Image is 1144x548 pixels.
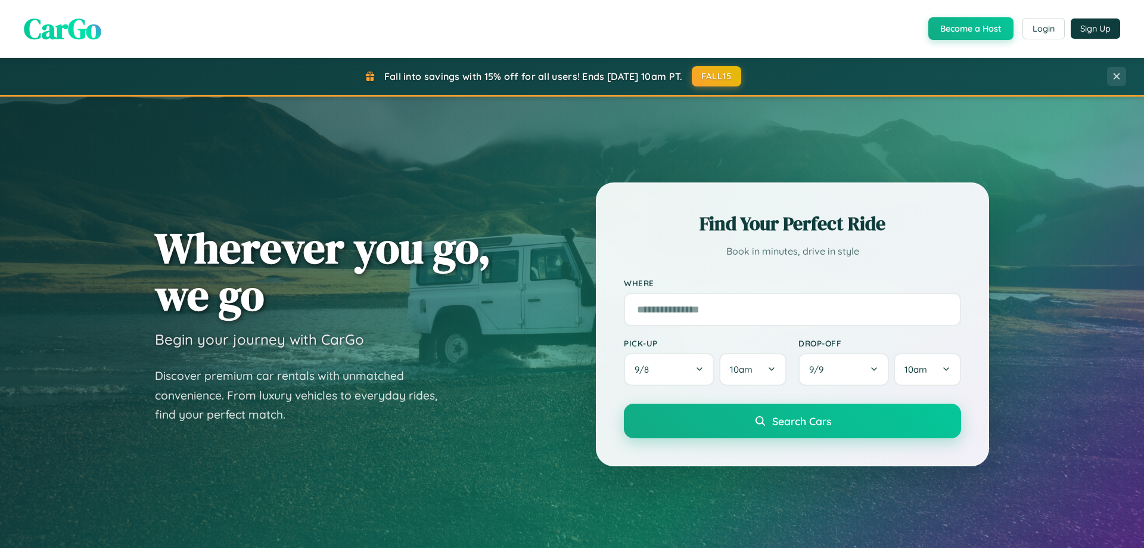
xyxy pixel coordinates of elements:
[384,70,683,82] span: Fall into savings with 15% off for all users! Ends [DATE] 10am PT.
[1022,18,1065,39] button: Login
[692,66,742,86] button: FALL15
[798,353,889,386] button: 9/9
[624,210,961,237] h2: Find Your Perfect Ride
[798,338,961,348] label: Drop-off
[624,404,961,438] button: Search Cars
[894,353,961,386] button: 10am
[24,9,101,48] span: CarGo
[928,17,1014,40] button: Become a Host
[155,224,491,318] h1: Wherever you go, we go
[624,278,961,288] label: Where
[155,330,364,348] h3: Begin your journey with CarGo
[624,338,786,348] label: Pick-up
[809,364,829,375] span: 9 / 9
[772,414,831,428] span: Search Cars
[1071,18,1120,39] button: Sign Up
[624,353,714,386] button: 9/8
[155,366,453,425] p: Discover premium car rentals with unmatched convenience. From luxury vehicles to everyday rides, ...
[624,243,961,260] p: Book in minutes, drive in style
[635,364,655,375] span: 9 / 8
[904,364,927,375] span: 10am
[719,353,786,386] button: 10am
[730,364,753,375] span: 10am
